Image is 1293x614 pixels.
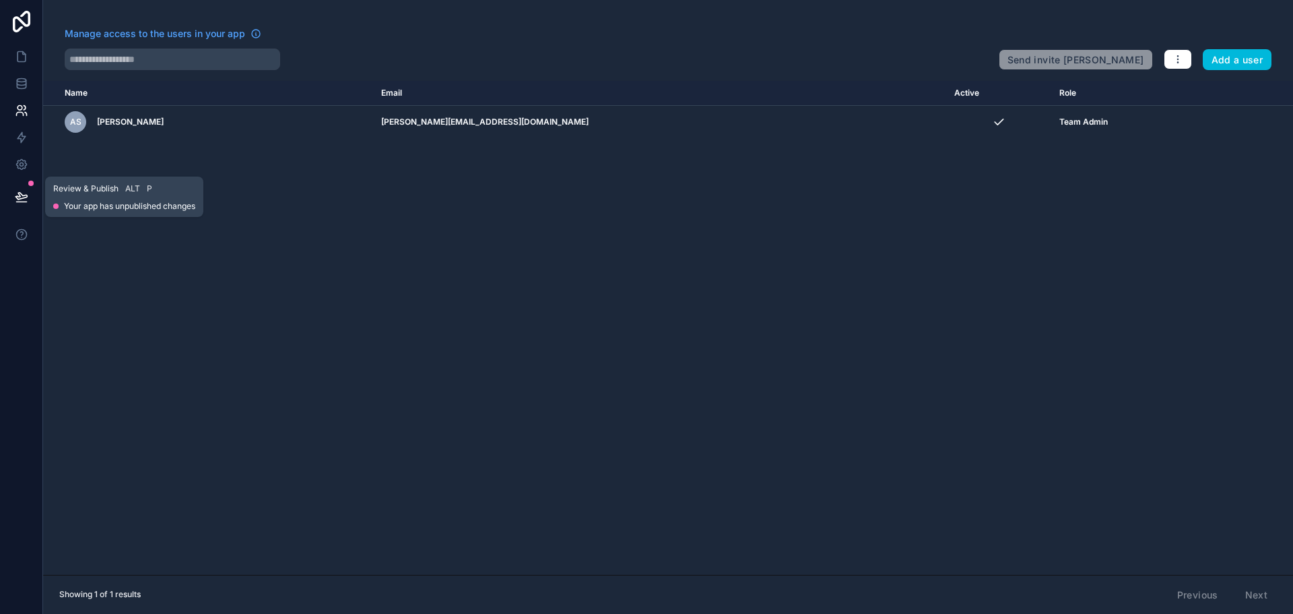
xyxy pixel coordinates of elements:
[373,81,946,106] th: Email
[97,117,164,127] span: [PERSON_NAME]
[65,27,245,40] span: Manage access to the users in your app
[1059,117,1108,127] span: Team Admin
[373,106,946,139] td: [PERSON_NAME][EMAIL_ADDRESS][DOMAIN_NAME]
[43,81,373,106] th: Name
[125,183,140,194] span: Alt
[70,117,81,127] span: AS
[65,27,261,40] a: Manage access to the users in your app
[64,201,195,212] span: Your app has unpublished changes
[1051,81,1217,106] th: Role
[53,183,119,194] span: Review & Publish
[1203,49,1272,71] button: Add a user
[946,81,1051,106] th: Active
[59,589,141,600] span: Showing 1 of 1 results
[144,183,155,194] span: P
[43,81,1293,575] div: scrollable content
